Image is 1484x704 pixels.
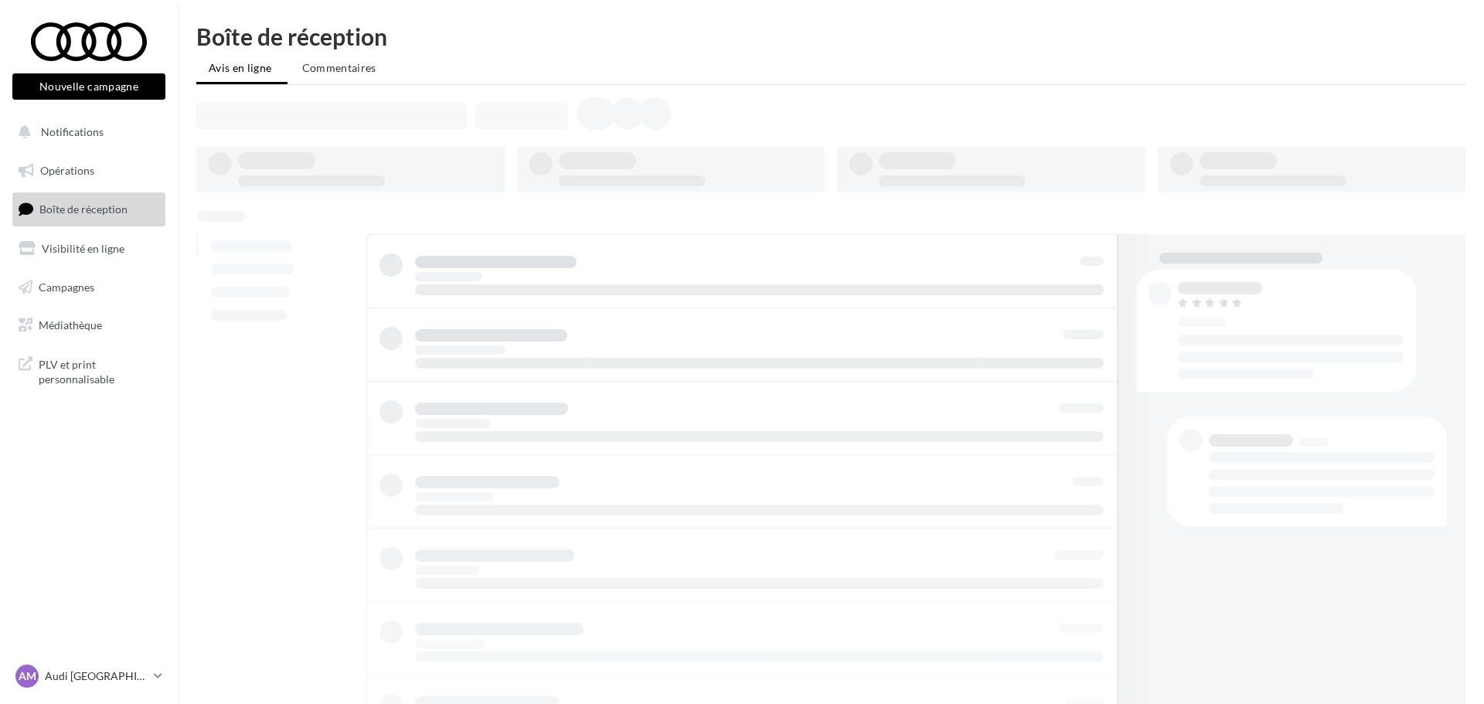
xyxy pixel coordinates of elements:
[9,155,168,187] a: Opérations
[9,233,168,265] a: Visibilité en ligne
[12,73,165,100] button: Nouvelle campagne
[39,318,102,332] span: Médiathèque
[9,348,168,393] a: PLV et print personnalisable
[41,125,104,138] span: Notifications
[40,164,94,177] span: Opérations
[45,668,148,684] p: Audi [GEOGRAPHIC_DATA]
[39,354,159,387] span: PLV et print personnalisable
[9,116,162,148] button: Notifications
[9,309,168,342] a: Médiathèque
[302,61,376,74] span: Commentaires
[19,668,36,684] span: AM
[12,661,165,691] a: AM Audi [GEOGRAPHIC_DATA]
[39,280,94,293] span: Campagnes
[9,271,168,304] a: Campagnes
[42,242,124,255] span: Visibilité en ligne
[39,202,128,216] span: Boîte de réception
[9,192,168,226] a: Boîte de réception
[196,25,1465,48] div: Boîte de réception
